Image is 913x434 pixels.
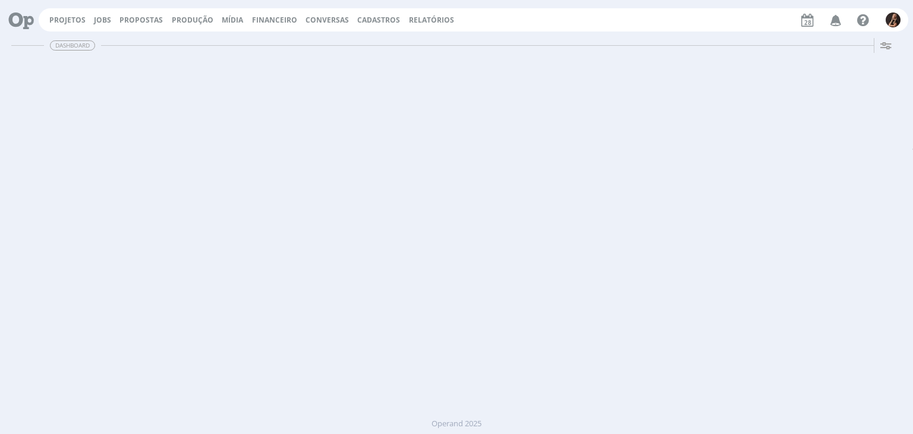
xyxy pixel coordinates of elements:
[116,15,166,25] button: Propostas
[302,15,352,25] button: Conversas
[46,15,89,25] button: Projetos
[168,15,217,25] button: Produção
[218,15,247,25] button: Mídia
[886,12,901,27] img: L
[222,15,243,25] a: Mídia
[94,15,111,25] a: Jobs
[357,15,400,25] span: Cadastros
[354,15,404,25] button: Cadastros
[50,40,95,51] span: Dashboard
[252,15,297,25] span: Financeiro
[409,15,454,25] a: Relatórios
[172,15,213,25] a: Produção
[248,15,301,25] button: Financeiro
[49,15,86,25] a: Projetos
[306,15,349,25] a: Conversas
[90,15,115,25] button: Jobs
[119,15,163,25] span: Propostas
[405,15,458,25] button: Relatórios
[885,10,901,30] button: L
